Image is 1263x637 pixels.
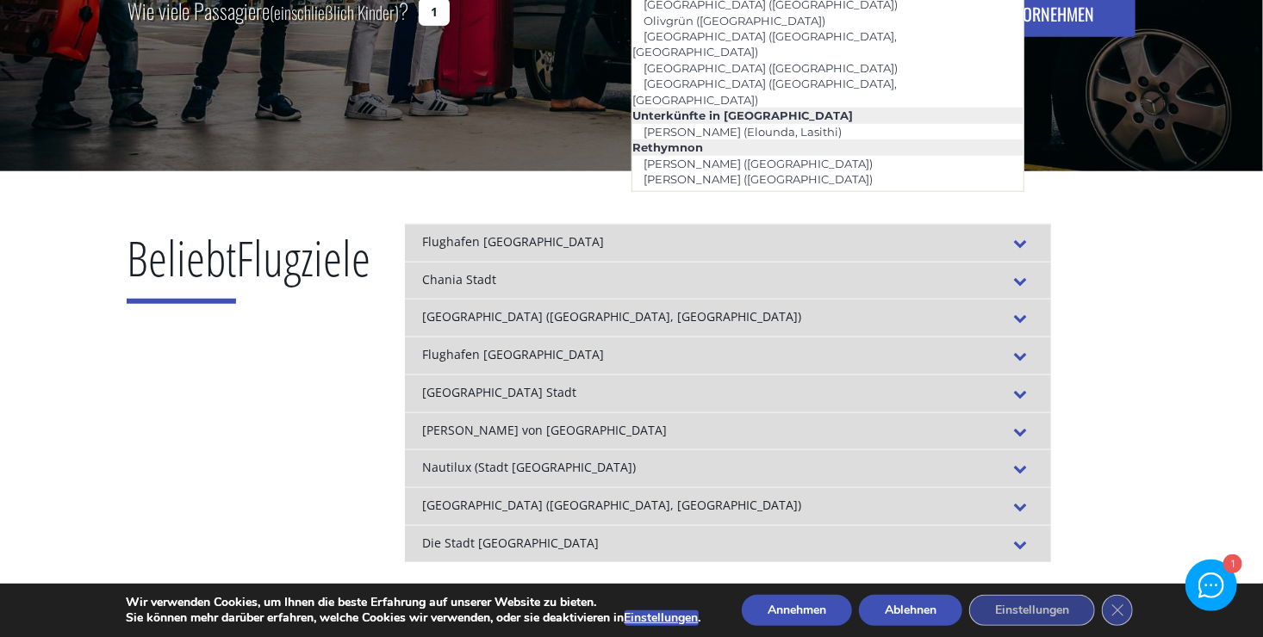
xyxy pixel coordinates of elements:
[127,225,236,304] span: Beliebt
[632,56,909,80] a: [GEOGRAPHIC_DATA] ([GEOGRAPHIC_DATA])
[632,24,897,64] a: [GEOGRAPHIC_DATA] ([GEOGRAPHIC_DATA], [GEOGRAPHIC_DATA])
[632,152,884,176] a: [PERSON_NAME] ([GEOGRAPHIC_DATA])
[632,9,837,33] a: Olivgrün ([GEOGRAPHIC_DATA])
[422,422,667,442] font: [PERSON_NAME] von [GEOGRAPHIC_DATA]
[632,108,1023,123] li: Unterkünfte in [GEOGRAPHIC_DATA]
[1223,554,1242,573] div: 1
[742,595,852,626] button: Annehmen
[422,459,636,479] font: Nautilux (Stadt [GEOGRAPHIC_DATA])
[127,595,701,610] p: Wir verwenden Cookies, um Ihnen die beste Erfahrung auf unserer Website zu bieten.
[422,346,604,366] font: Flughafen [GEOGRAPHIC_DATA]
[422,271,496,291] font: Chania Stadt
[632,167,884,191] a: [PERSON_NAME] ([GEOGRAPHIC_DATA])
[422,497,801,516] font: [GEOGRAPHIC_DATA] ([GEOGRAPHIC_DATA], [GEOGRAPHIC_DATA])
[625,610,699,626] button: Einstellungen
[632,120,853,144] a: [PERSON_NAME] (Elounda, Lasithi)
[859,595,962,626] button: Ablehnen
[127,224,370,317] h2: Flugziele
[422,535,599,554] font: Die Stadt [GEOGRAPHIC_DATA]
[969,595,1095,626] button: Einstellungen
[699,609,701,626] font: .
[422,233,604,253] font: Flughafen [GEOGRAPHIC_DATA]
[632,71,897,111] a: [GEOGRAPHIC_DATA] ([GEOGRAPHIC_DATA], [GEOGRAPHIC_DATA])
[1102,595,1133,626] button: Schließen GDPR Cookie Banner
[127,609,625,626] font: Sie können mehr darüber erfahren, welche Cookies wir verwenden, oder sie deaktivieren in
[422,384,576,404] font: [GEOGRAPHIC_DATA] Stadt
[632,139,1023,155] li: Rethymnon
[422,308,801,328] font: [GEOGRAPHIC_DATA] ([GEOGRAPHIC_DATA], [GEOGRAPHIC_DATA])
